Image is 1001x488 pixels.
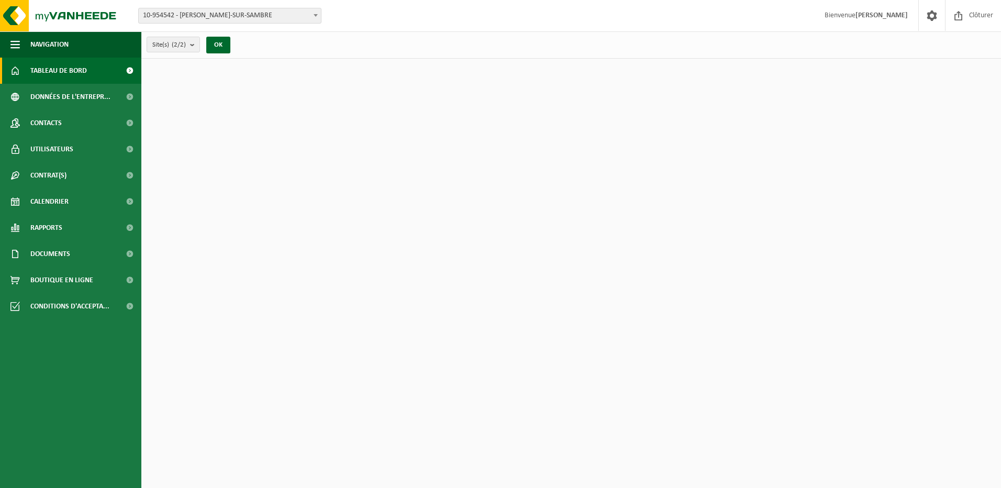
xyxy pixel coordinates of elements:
[139,8,321,23] span: 10-954542 - SNEESSENS BERNARD - JEMEPPE-SUR-SAMBRE
[138,8,321,24] span: 10-954542 - SNEESSENS BERNARD - JEMEPPE-SUR-SAMBRE
[30,58,87,84] span: Tableau de bord
[30,136,73,162] span: Utilisateurs
[30,241,70,267] span: Documents
[30,110,62,136] span: Contacts
[206,37,230,53] button: OK
[30,84,110,110] span: Données de l'entrepr...
[30,188,69,215] span: Calendrier
[855,12,908,19] strong: [PERSON_NAME]
[30,31,69,58] span: Navigation
[30,215,62,241] span: Rapports
[30,162,66,188] span: Contrat(s)
[30,267,93,293] span: Boutique en ligne
[172,41,186,48] count: (2/2)
[30,293,109,319] span: Conditions d'accepta...
[152,37,186,53] span: Site(s)
[147,37,200,52] button: Site(s)(2/2)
